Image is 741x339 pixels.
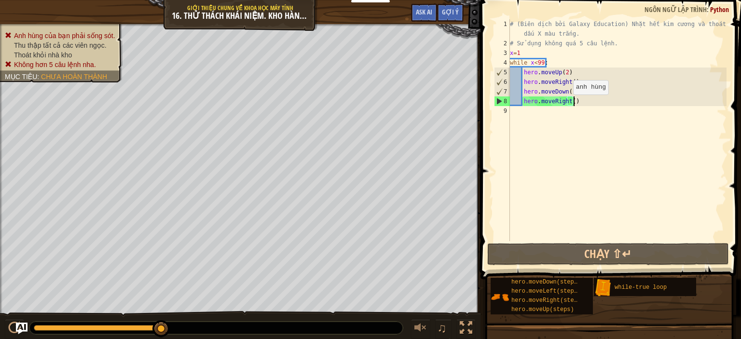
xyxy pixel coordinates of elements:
[576,83,606,91] code: anh hùng
[491,288,509,306] img: portrait.png
[5,60,115,69] li: Không hơn 5 câu lệnh nha.
[494,48,510,58] div: 3
[435,319,452,339] button: ♫
[16,323,27,334] button: Ask AI
[494,39,510,48] div: 2
[511,306,574,313] span: hero.moveUp(steps)
[14,51,72,59] span: Thoát khỏi nhà kho
[14,61,96,68] span: Không hơn 5 câu lệnh nha.
[494,87,510,96] div: 7
[494,106,510,116] div: 9
[5,31,115,41] li: Anh hùng của bạn phải sống sót.
[707,5,710,14] span: :
[411,319,430,339] button: Tùy chỉnh âm lượng
[511,297,584,304] span: hero.moveRight(steps)
[511,288,581,295] span: hero.moveLeft(steps)
[487,243,729,265] button: Chạy ⇧↵
[594,279,612,297] img: portrait.png
[5,41,115,50] li: Thu thập tất cả các viên ngọc.
[442,7,459,16] span: Gợi ý
[37,73,41,81] span: :
[14,32,115,40] span: Anh hùng của bạn phải sống sót.
[41,73,107,81] span: Chưa hoàn thành
[494,77,510,87] div: 6
[456,319,476,339] button: Bật tắt chế độ toàn màn hình
[5,73,37,81] span: Mục tiêu
[494,58,510,68] div: 4
[14,41,107,49] span: Thu thập tất cả các viên ngọc.
[5,50,115,60] li: Thoát khỏi nhà kho
[494,68,510,77] div: 5
[645,5,707,14] span: Ngôn ngữ lập trình
[710,5,729,14] span: Python
[411,4,437,22] button: Ask AI
[494,19,510,39] div: 1
[5,319,24,339] button: Ctrl + P: Play
[511,279,581,285] span: hero.moveDown(steps)
[416,7,432,16] span: Ask AI
[437,321,447,335] span: ♫
[494,96,510,106] div: 8
[615,284,667,291] span: while-true loop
